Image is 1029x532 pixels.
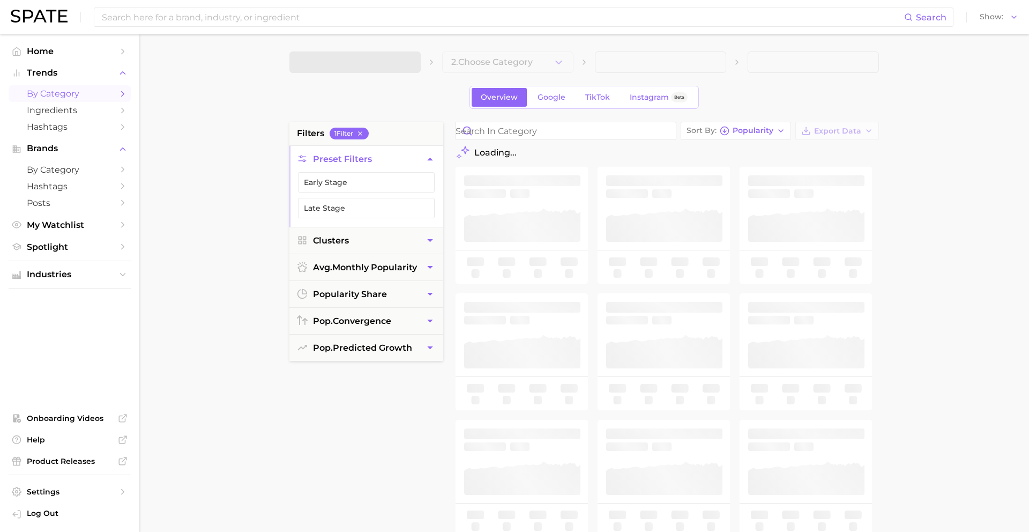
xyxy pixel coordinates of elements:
button: Brands [9,141,131,157]
a: Log out. Currently logged in with e-mail mathilde@spate.nyc. [9,505,131,523]
img: SPATE [11,10,68,23]
span: 2. Choose Category [451,57,533,67]
button: Sort ByPopularity [681,122,791,140]
a: by Category [9,85,131,102]
span: convergence [313,316,391,326]
a: Help [9,432,131,448]
span: Sort By [687,128,717,134]
a: Settings [9,484,131,500]
button: Late Stage [298,198,435,218]
button: Early Stage [298,172,435,193]
span: Instagram [630,93,669,102]
input: Search here for a brand, industry, or ingredient [101,8,904,26]
span: Product Releases [27,456,113,466]
a: Product Releases [9,453,131,469]
span: Log Out [27,508,122,518]
span: Overview [481,93,518,102]
span: Help [27,435,113,445]
a: Overview [472,88,527,107]
span: Hashtags [27,122,113,132]
button: Show [977,10,1021,24]
span: Beta [674,93,684,102]
button: avg.monthly popularity [289,254,443,280]
button: 1Filter [330,128,369,139]
span: Google [538,93,565,102]
span: Search [916,12,946,23]
a: Ingredients [9,102,131,119]
abbr: popularity index [313,343,333,353]
span: Brands [27,144,113,153]
a: by Category [9,161,131,178]
span: My Watchlist [27,220,113,230]
button: pop.predicted growth [289,335,443,361]
span: predicted growth [313,343,412,353]
button: popularity share [289,281,443,307]
a: Posts [9,195,131,211]
button: Clusters [289,227,443,254]
span: by Category [27,165,113,175]
a: Home [9,43,131,60]
a: Hashtags [9,178,131,195]
abbr: popularity index [313,316,333,326]
span: monthly popularity [313,262,417,272]
button: Export Data [795,122,879,140]
span: Loading... [474,147,517,158]
a: InstagramBeta [621,88,697,107]
button: pop.convergence [289,308,443,334]
span: filters [297,127,324,140]
span: TikTok [585,93,610,102]
span: Industries [27,270,113,279]
span: Show [980,14,1003,20]
span: Export Data [814,127,861,136]
a: My Watchlist [9,217,131,233]
a: Spotlight [9,239,131,255]
span: Popularity [733,128,773,134]
span: Onboarding Videos [27,413,113,423]
a: TikTok [576,88,619,107]
a: Hashtags [9,119,131,135]
button: Preset Filters [289,146,443,172]
button: Trends [9,65,131,81]
abbr: average [313,262,332,272]
span: Settings [27,487,113,497]
span: Hashtags [27,181,113,191]
span: Home [27,46,113,56]
span: popularity share [313,289,387,299]
a: Google [528,88,575,107]
span: Spotlight [27,242,113,252]
span: Ingredients [27,105,113,115]
span: Preset Filters [313,154,372,164]
span: by Category [27,88,113,99]
span: Trends [27,68,113,78]
span: Clusters [313,235,349,246]
input: Search in category [456,122,676,139]
a: Onboarding Videos [9,410,131,426]
button: Industries [9,267,131,283]
button: 2.Choose Category [442,51,573,73]
span: Posts [27,198,113,208]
